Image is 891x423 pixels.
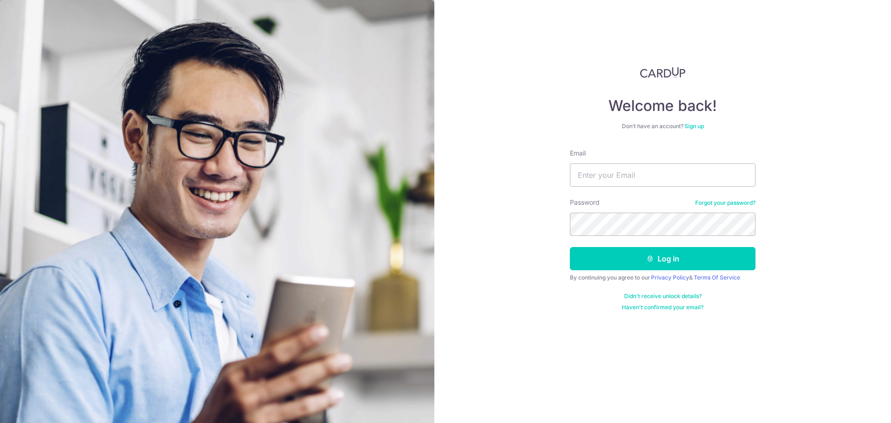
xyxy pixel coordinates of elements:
div: By continuing you agree to our & [570,274,755,281]
label: Email [570,149,586,158]
a: Haven't confirmed your email? [622,304,704,311]
label: Password [570,198,600,207]
h4: Welcome back! [570,97,755,115]
a: Didn't receive unlock details? [624,293,702,300]
div: Don’t have an account? [570,123,755,130]
a: Privacy Policy [651,274,689,281]
input: Enter your Email [570,163,755,187]
a: Forgot your password? [695,199,755,207]
a: Sign up [684,123,704,130]
button: Log in [570,247,755,270]
a: Terms Of Service [694,274,740,281]
img: CardUp Logo [640,67,685,78]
